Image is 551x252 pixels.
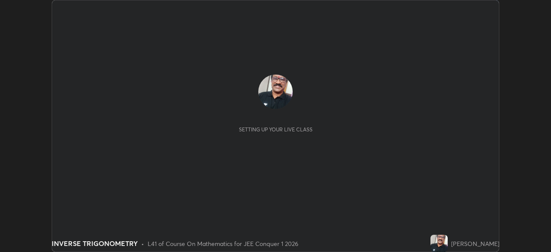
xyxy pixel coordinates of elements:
div: • [141,239,144,248]
div: Setting up your live class [239,126,313,133]
div: INVERSE TRIGONOMETRY [52,238,138,249]
img: 020e023223db44b3b855fec2c82464f0.jpg [258,75,293,109]
div: L41 of Course On Mathematics for JEE Conquer 1 2026 [148,239,298,248]
img: 020e023223db44b3b855fec2c82464f0.jpg [430,235,448,252]
div: [PERSON_NAME] [451,239,499,248]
